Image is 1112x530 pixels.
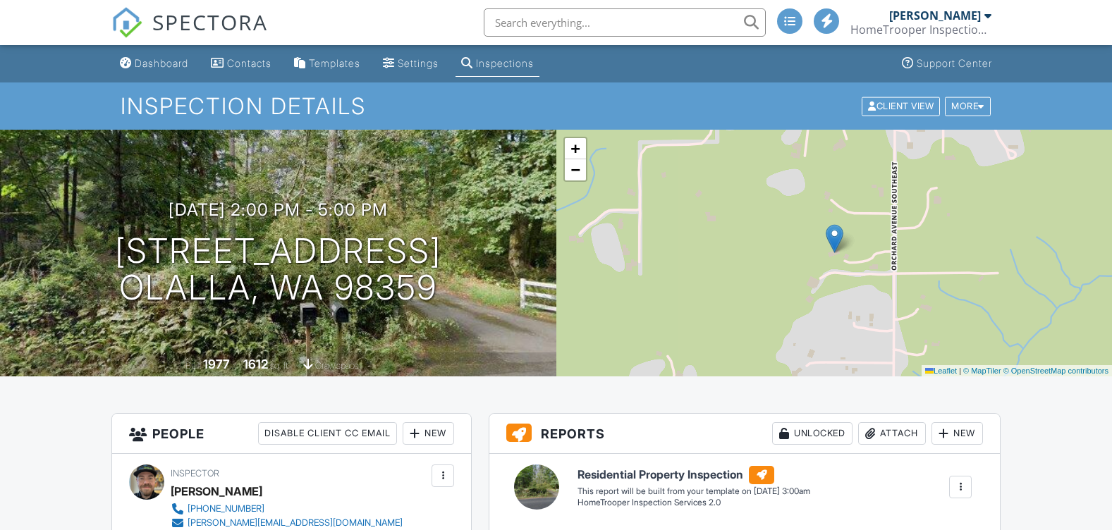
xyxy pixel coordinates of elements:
img: Marker [826,224,843,253]
div: Contacts [227,57,271,69]
div: New [403,422,454,445]
h1: [STREET_ADDRESS] Olalla, WA 98359 [115,233,441,307]
div: [PERSON_NAME] [171,481,262,502]
div: Settings [398,57,439,69]
span: Inspector [171,468,219,479]
a: Zoom in [565,138,586,159]
div: Unlocked [772,422,853,445]
h3: Reports [489,414,1000,454]
div: Inspections [476,57,534,69]
span: | [959,366,961,375]
span: crawlspace [315,360,359,371]
div: HomeTrooper Inspection Services [850,23,991,37]
div: Client View [862,97,940,116]
img: The Best Home Inspection Software - Spectora [111,7,142,38]
a: Leaflet [925,366,957,375]
div: Attach [858,422,926,445]
div: Disable Client CC Email [258,422,397,445]
a: [PHONE_NUMBER] [171,502,403,516]
h3: People [112,414,472,454]
input: Search everything... [484,8,766,37]
span: sq. ft. [270,360,290,371]
div: 1977 [203,357,230,371]
span: Built [185,360,201,371]
a: [PERSON_NAME][EMAIL_ADDRESS][DOMAIN_NAME] [171,516,403,530]
span: SPECTORA [152,7,268,37]
div: More [945,97,991,116]
a: Contacts [205,51,277,77]
a: Support Center [896,51,998,77]
a: Settings [377,51,444,77]
div: [PERSON_NAME][EMAIL_ADDRESS][DOMAIN_NAME] [188,517,403,529]
div: Dashboard [135,57,188,69]
div: New [931,422,983,445]
a: © OpenStreetMap contributors [1003,366,1108,375]
a: Templates [288,51,366,77]
h6: Residential Property Inspection [578,466,810,484]
div: This report will be built from your template on [DATE] 3:00am [578,486,810,497]
span: + [570,140,580,157]
h3: [DATE] 2:00 pm - 5:00 pm [169,200,388,219]
a: Zoom out [565,159,586,180]
span: − [570,161,580,178]
div: [PERSON_NAME] [889,8,981,23]
a: SPECTORA [111,19,268,49]
div: 1612 [243,357,268,371]
div: [PHONE_NUMBER] [188,503,264,514]
h1: Inspection Details [121,94,992,118]
a: Dashboard [114,51,194,77]
a: Inspections [456,51,539,77]
a: © MapTiler [963,366,1001,375]
div: Support Center [917,57,992,69]
div: HomeTrooper Inspection Services 2.0 [578,497,810,509]
div: Templates [309,57,360,69]
a: Client View [860,100,943,111]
